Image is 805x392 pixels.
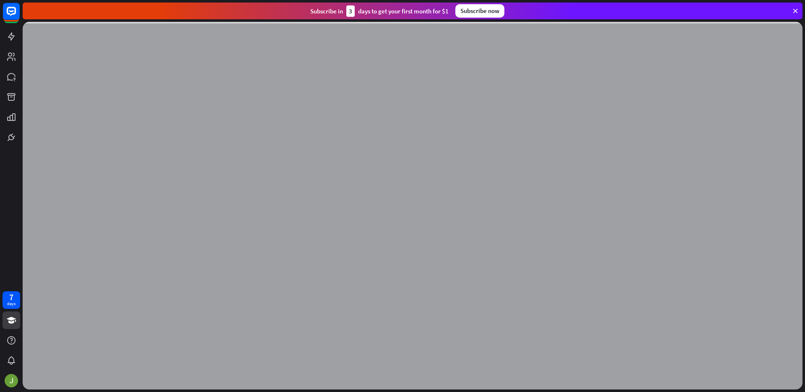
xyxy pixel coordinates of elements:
[7,301,16,307] div: days
[455,4,504,18] div: Subscribe now
[346,5,355,17] div: 3
[3,291,20,309] a: 7 days
[310,5,449,17] div: Subscribe in days to get your first month for $1
[9,293,13,301] div: 7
